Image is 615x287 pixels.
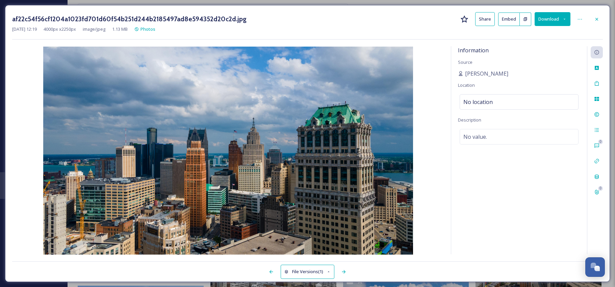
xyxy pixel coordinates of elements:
[12,26,37,32] span: [DATE] 12:19
[12,47,444,255] img: af22c54f56cf1204a1023fd701d60f54b251d244b2185497ad8e594352d20c2d.jpg
[458,82,475,88] span: Location
[463,98,493,106] span: No location
[465,70,508,78] span: [PERSON_NAME]
[112,26,128,32] span: 1.13 MB
[475,12,495,26] button: Share
[458,47,489,54] span: Information
[44,26,76,32] span: 4000 px x 2250 px
[281,265,335,279] button: File Versions(1)
[535,12,570,26] button: Download
[458,117,481,123] span: Description
[12,14,247,24] h3: af22c54f56cf1204a1023fd701d60f54b251d244b2185497ad8e594352d20c2d.jpg
[140,26,155,32] span: Photos
[458,59,472,65] span: Source
[598,139,603,144] div: 0
[463,133,487,141] span: No value.
[498,12,520,26] button: Embed
[585,257,605,277] button: Open Chat
[598,186,603,191] div: 0
[83,26,105,32] span: image/jpeg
